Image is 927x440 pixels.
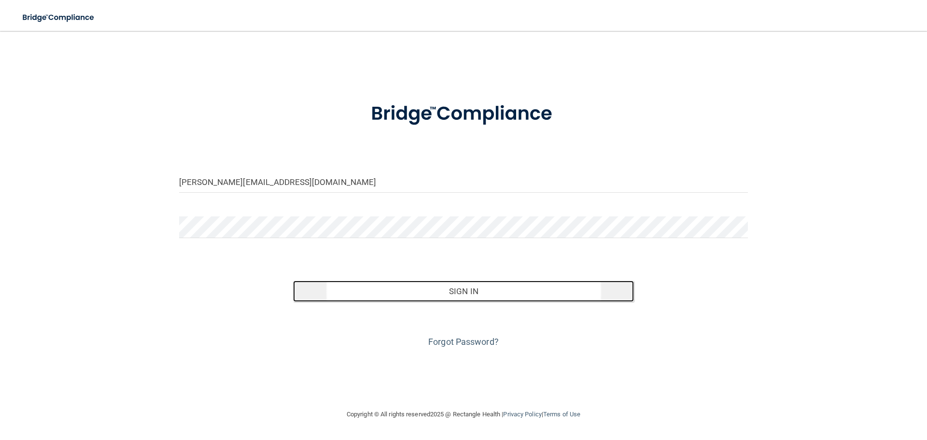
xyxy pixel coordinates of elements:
input: Email [179,171,748,193]
img: bridge_compliance_login_screen.278c3ca4.svg [351,89,576,139]
button: Sign In [293,281,634,302]
img: bridge_compliance_login_screen.278c3ca4.svg [14,8,103,28]
div: Copyright © All rights reserved 2025 @ Rectangle Health | | [287,399,640,430]
a: Terms of Use [543,411,580,418]
a: Forgot Password? [428,337,499,347]
a: Privacy Policy [503,411,541,418]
